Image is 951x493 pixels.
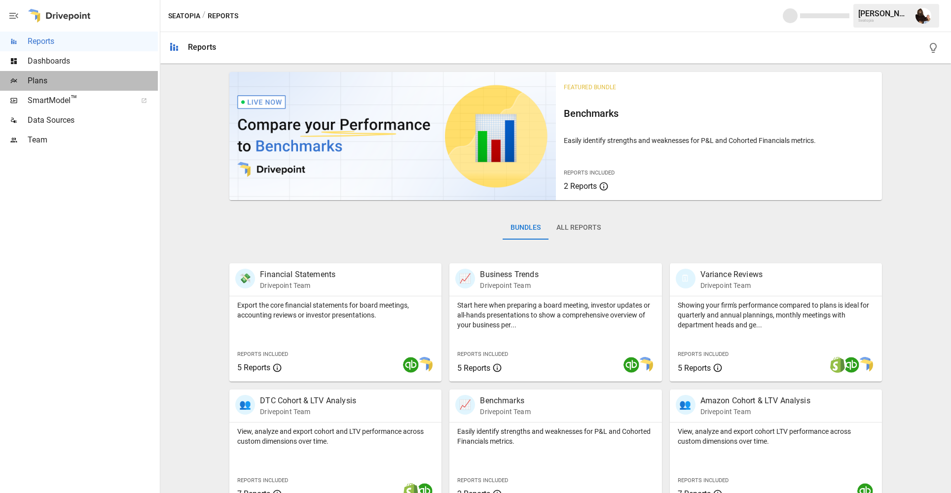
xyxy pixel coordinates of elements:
[457,477,508,484] span: Reports Included
[678,351,729,357] span: Reports Included
[237,426,434,446] p: View, analyze and export cohort and LTV performance across custom dimensions over time.
[676,395,695,415] div: 👥
[235,269,255,288] div: 💸
[260,269,335,281] p: Financial Statements
[830,357,845,373] img: shopify
[28,95,130,106] span: SmartModel
[700,407,810,417] p: Drivepoint Team
[910,2,937,30] button: Ryan Dranginis
[237,300,434,320] p: Export the core financial statements for board meetings, accounting reviews or investor presentat...
[28,75,158,87] span: Plans
[678,363,711,373] span: 5 Reports
[678,426,874,446] p: View, analyze and export cohort LTV performance across custom dimensions over time.
[403,357,419,373] img: quickbooks
[858,18,910,23] div: Seatopia
[503,216,549,240] button: Bundles
[480,407,530,417] p: Drivepoint Team
[676,269,695,288] div: 🗓
[237,477,288,484] span: Reports Included
[858,9,910,18] div: [PERSON_NAME]
[455,395,475,415] div: 📈
[564,170,615,176] span: Reports Included
[28,55,158,67] span: Dashboards
[857,357,873,373] img: smart model
[700,269,763,281] p: Variance Reviews
[480,395,530,407] p: Benchmarks
[28,134,158,146] span: Team
[549,216,609,240] button: All Reports
[260,407,356,417] p: Drivepoint Team
[28,114,158,126] span: Data Sources
[623,357,639,373] img: quickbooks
[678,300,874,330] p: Showing your firm's performance compared to plans is ideal for quarterly and annual plannings, mo...
[168,10,200,22] button: Seatopia
[455,269,475,288] div: 📈
[202,10,206,22] div: /
[417,357,433,373] img: smart model
[564,136,874,145] p: Easily identify strengths and weaknesses for P&L and Cohorted Financials metrics.
[915,8,931,24] img: Ryan Dranginis
[843,357,859,373] img: quickbooks
[457,300,654,330] p: Start here when preparing a board meeting, investor updates or all-hands presentations to show a ...
[260,281,335,290] p: Drivepoint Team
[237,363,270,372] span: 5 Reports
[700,395,810,407] p: Amazon Cohort & LTV Analysis
[564,84,616,91] span: Featured Bundle
[700,281,763,290] p: Drivepoint Team
[637,357,653,373] img: smart model
[260,395,356,407] p: DTC Cohort & LTV Analysis
[229,72,555,200] img: video thumbnail
[457,363,490,373] span: 5 Reports
[457,351,508,357] span: Reports Included
[237,351,288,357] span: Reports Included
[678,477,729,484] span: Reports Included
[188,42,216,52] div: Reports
[564,181,597,191] span: 2 Reports
[480,281,538,290] p: Drivepoint Team
[28,35,158,47] span: Reports
[564,106,874,121] h6: Benchmarks
[480,269,538,281] p: Business Trends
[235,395,255,415] div: 👥
[457,426,654,446] p: Easily identify strengths and weaknesses for P&L and Cohorted Financials metrics.
[71,93,77,106] span: ™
